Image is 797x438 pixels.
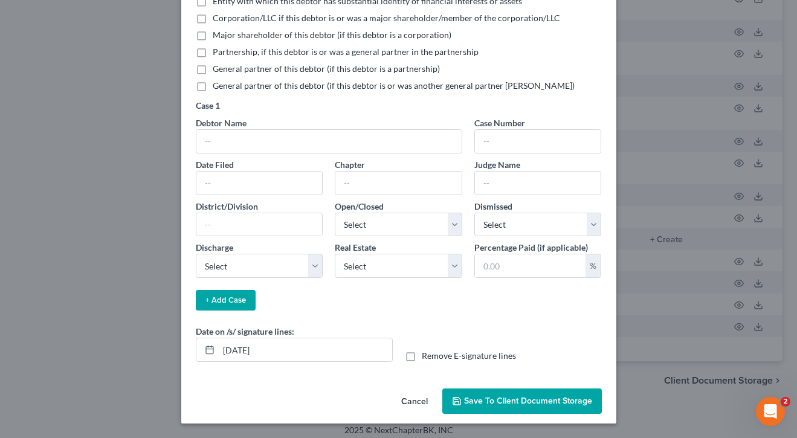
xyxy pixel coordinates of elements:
label: Date on /s/ signature lines: [196,325,294,338]
input: -- [475,172,601,195]
input: -- [475,130,601,153]
label: Judge Name [474,158,520,171]
input: -- [196,172,323,195]
span: 2 [781,397,790,407]
input: -- [335,172,462,195]
span: General partner of this debtor (if this debtor is or was another general partner [PERSON_NAME]) [213,80,575,91]
button: Cancel [392,390,437,414]
button: + Add Case [196,290,256,311]
label: Real Estate [335,241,376,254]
span: Save to Client Document Storage [464,396,592,406]
input: 0.00 [475,254,586,277]
span: Partnership, if this debtor is or was a general partner in the partnership [213,47,479,57]
label: Discharge [196,241,233,254]
input: MM/DD/YYYY [219,338,392,361]
label: Percentage Paid (if applicable) [474,241,588,254]
span: Remove E-signature lines [422,350,516,361]
label: Debtor Name [196,117,247,129]
label: District/Division [196,200,258,213]
label: Open/Closed [335,200,384,213]
span: Corporation/LLC if this debtor is or was a major shareholder/member of the corporation/LLC [213,13,560,23]
button: Save to Client Document Storage [442,388,602,414]
input: -- [196,130,462,153]
span: General partner of this debtor (if this debtor is a partnership) [213,63,440,74]
input: -- [196,213,323,236]
label: Date Filed [196,158,234,171]
iframe: Intercom live chat [756,397,785,426]
label: Case 1 [196,99,220,112]
div: % [586,254,601,277]
span: Major shareholder of this debtor (if this debtor is a corporation) [213,30,451,40]
label: Case Number [474,117,525,129]
label: Dismissed [474,200,512,213]
label: Chapter [335,158,365,171]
